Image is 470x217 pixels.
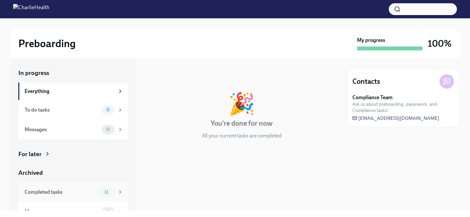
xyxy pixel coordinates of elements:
a: Everything [18,82,128,100]
h2: Preboarding [18,37,76,50]
span: 0 [103,127,114,132]
div: Everything [25,88,115,95]
a: Messages0 [18,120,128,139]
span: 0 [103,107,114,112]
a: [EMAIL_ADDRESS][DOMAIN_NAME] [352,115,439,121]
div: Messages [25,208,99,215]
a: For later [18,150,128,158]
span: 1 [103,209,113,214]
strong: My progress [357,37,385,44]
span: 11 [101,190,112,194]
p: All your current tasks are completed [202,132,282,139]
div: For later [18,150,42,158]
div: Messages [25,126,99,133]
a: In progress [18,69,128,77]
a: Archived [18,169,128,177]
a: To do tasks0 [18,100,128,120]
div: Completed tasks [25,189,96,196]
h4: Contacts [352,77,380,86]
div: 🎉 [228,93,255,115]
strong: Compliance Team [352,94,393,101]
div: In progress [144,69,175,77]
h4: You're done for now [211,118,273,128]
a: Completed tasks11 [18,182,128,202]
div: To do tasks [25,106,99,114]
img: CharlieHealth [13,4,49,14]
h3: 100% [428,38,452,49]
span: Ask us about preboarding, paperwork, and Compliance tasks! [352,101,454,114]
